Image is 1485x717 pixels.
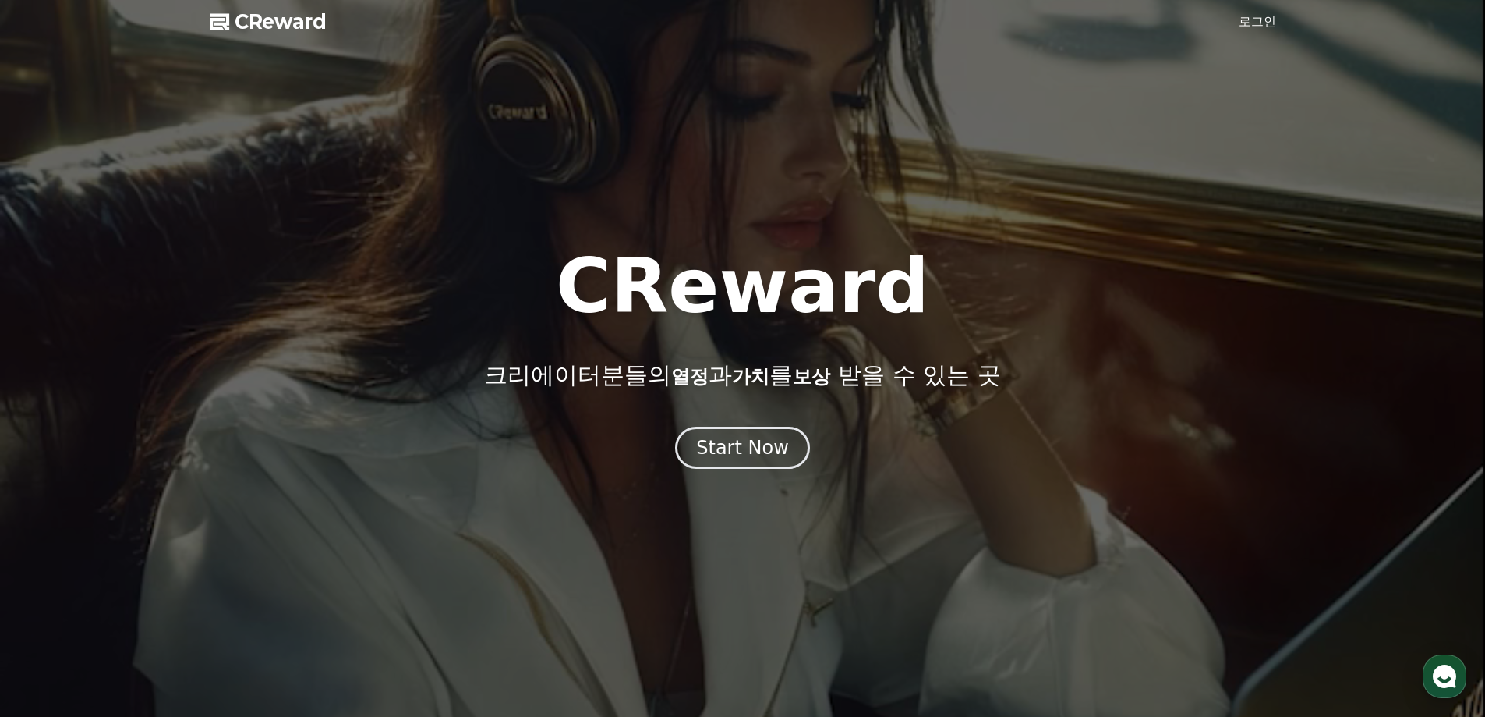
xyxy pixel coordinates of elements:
[1239,12,1276,31] a: 로그인
[793,366,830,388] span: 보상
[671,366,709,388] span: 열정
[210,9,327,34] a: CReward
[675,427,810,469] button: Start Now
[556,249,929,324] h1: CReward
[484,361,1000,389] p: 크리에이터분들의 과 를 받을 수 있는 곳
[696,435,789,460] div: Start Now
[235,9,327,34] span: CReward
[732,366,769,388] span: 가치
[675,442,810,457] a: Start Now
